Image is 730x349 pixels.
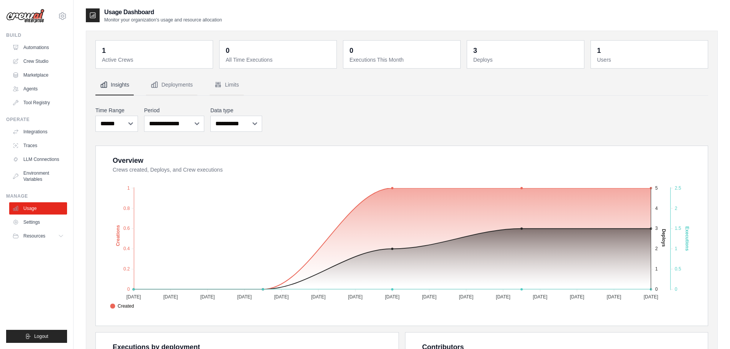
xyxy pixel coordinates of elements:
[9,83,67,95] a: Agents
[473,56,579,64] dt: Deploys
[104,8,222,17] h2: Usage Dashboard
[348,294,363,300] tspan: [DATE]
[9,139,67,152] a: Traces
[6,330,67,343] button: Logout
[9,41,67,54] a: Automations
[644,294,658,300] tspan: [DATE]
[9,216,67,228] a: Settings
[675,185,681,191] tspan: 2.5
[123,266,130,272] tspan: 0.2
[607,294,621,300] tspan: [DATE]
[95,75,708,95] nav: Tabs
[126,294,141,300] tspan: [DATE]
[113,166,699,174] dt: Crews created, Deploys, and Crew executions
[6,9,44,23] img: Logo
[496,294,510,300] tspan: [DATE]
[570,294,584,300] tspan: [DATE]
[349,45,353,56] div: 0
[349,56,456,64] dt: Executions This Month
[422,294,436,300] tspan: [DATE]
[226,45,230,56] div: 0
[127,287,130,292] tspan: 0
[655,226,658,231] tspan: 3
[9,167,67,185] a: Environment Variables
[274,294,289,300] tspan: [DATE]
[655,287,658,292] tspan: 0
[123,246,130,251] tspan: 0.4
[533,294,547,300] tspan: [DATE]
[9,230,67,242] button: Resources
[311,294,326,300] tspan: [DATE]
[9,202,67,215] a: Usage
[473,45,477,56] div: 3
[146,75,197,95] button: Deployments
[6,193,67,199] div: Manage
[95,107,138,114] label: Time Range
[163,294,178,300] tspan: [DATE]
[237,294,252,300] tspan: [DATE]
[144,107,204,114] label: Period
[675,226,681,231] tspan: 1.5
[104,17,222,23] p: Monitor your organization's usage and resource allocation
[675,266,681,272] tspan: 0.5
[210,75,244,95] button: Limits
[6,116,67,123] div: Operate
[9,126,67,138] a: Integrations
[23,233,45,239] span: Resources
[459,294,474,300] tspan: [DATE]
[661,229,666,247] text: Deploys
[102,56,208,64] dt: Active Crews
[110,303,134,310] span: Created
[113,155,143,166] div: Overview
[385,294,400,300] tspan: [DATE]
[597,56,703,64] dt: Users
[95,75,134,95] button: Insights
[9,97,67,109] a: Tool Registry
[675,246,678,251] tspan: 1
[655,266,658,272] tspan: 1
[200,294,215,300] tspan: [DATE]
[655,246,658,251] tspan: 2
[655,206,658,211] tspan: 4
[9,69,67,81] a: Marketplace
[34,333,48,339] span: Logout
[655,185,658,191] tspan: 5
[9,153,67,165] a: LLM Connections
[9,55,67,67] a: Crew Studio
[597,45,601,56] div: 1
[6,32,67,38] div: Build
[226,56,332,64] dt: All Time Executions
[675,287,678,292] tspan: 0
[684,226,690,251] text: Executions
[115,225,121,246] text: Creations
[210,107,262,114] label: Data type
[123,226,130,231] tspan: 0.6
[675,206,678,211] tspan: 2
[127,185,130,191] tspan: 1
[123,206,130,211] tspan: 0.8
[102,45,106,56] div: 1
